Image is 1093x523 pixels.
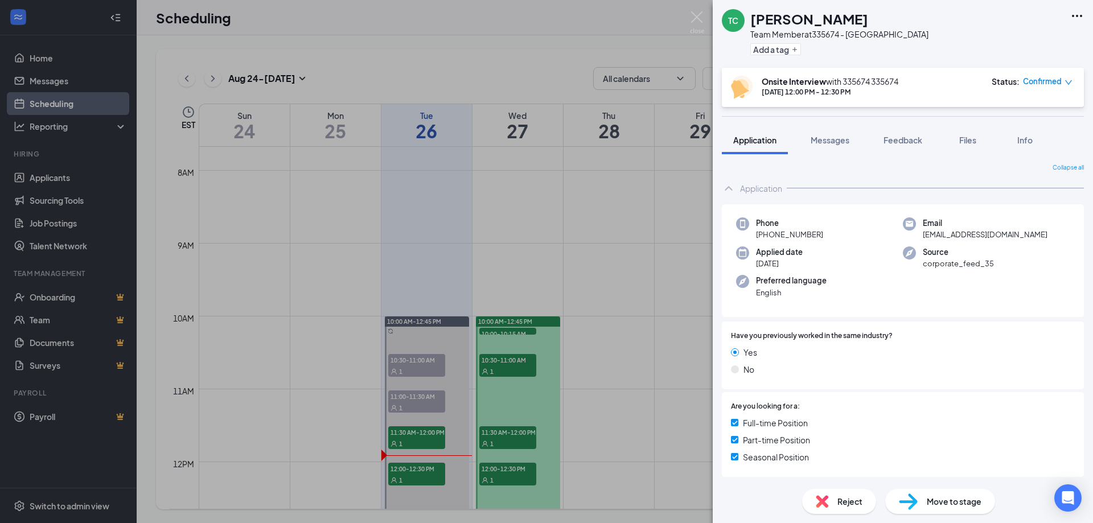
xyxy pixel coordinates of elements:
[756,217,823,229] span: Phone
[731,331,893,341] span: Have you previously worked in the same industry?
[923,217,1047,229] span: Email
[731,401,800,412] span: Are you looking for a:
[743,451,809,463] span: Seasonal Position
[733,135,776,145] span: Application
[743,346,757,359] span: Yes
[923,229,1047,240] span: [EMAIL_ADDRESS][DOMAIN_NAME]
[722,182,735,195] svg: ChevronUp
[762,87,898,97] div: [DATE] 12:00 PM - 12:30 PM
[884,135,922,145] span: Feedback
[1017,135,1033,145] span: Info
[811,135,849,145] span: Messages
[750,9,868,28] h1: [PERSON_NAME]
[959,135,976,145] span: Files
[750,43,801,55] button: PlusAdd a tag
[756,258,803,269] span: [DATE]
[756,246,803,258] span: Applied date
[1070,9,1084,23] svg: Ellipses
[1065,79,1073,87] span: down
[743,363,754,376] span: No
[750,28,928,40] div: Team Member at 335674 - [GEOGRAPHIC_DATA]
[923,258,994,269] span: corporate_feed_35
[762,76,826,87] b: Onsite Interview
[927,495,981,508] span: Move to stage
[837,495,862,508] span: Reject
[1023,76,1062,87] span: Confirmed
[762,76,898,87] div: with 335674 335674
[756,287,827,298] span: English
[1053,163,1084,172] span: Collapse all
[728,15,738,26] div: TC
[791,46,798,53] svg: Plus
[992,76,1020,87] div: Status :
[756,229,823,240] span: [PHONE_NUMBER]
[756,275,827,286] span: Preferred language
[923,246,994,258] span: Source
[1054,484,1082,512] div: Open Intercom Messenger
[743,417,808,429] span: Full-time Position
[743,434,810,446] span: Part-time Position
[740,183,782,194] div: Application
